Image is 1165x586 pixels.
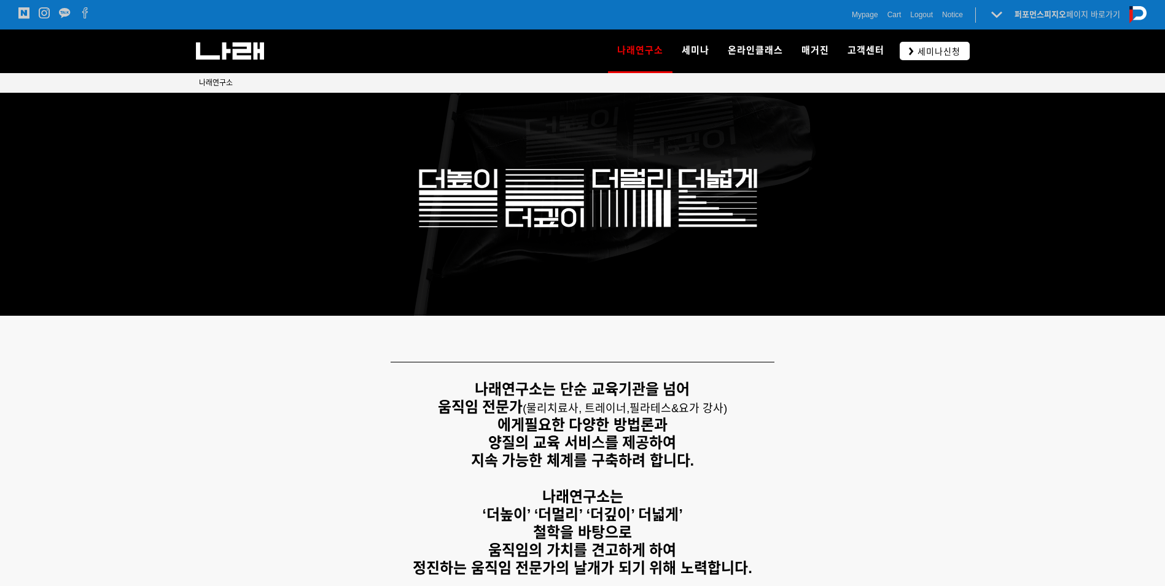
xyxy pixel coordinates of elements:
strong: 나래연구소는 [542,488,623,505]
strong: 움직임 전문가 [438,399,523,415]
strong: 나래연구소는 단순 교육기관을 넘어 [475,381,690,397]
a: 세미나신청 [900,42,970,60]
a: Notice [942,9,963,21]
strong: 양질의 교육 서비스를 제공하여 [488,434,676,451]
span: 물리치료사, 트레이너, [526,402,629,415]
a: 고객센터 [838,29,894,72]
a: 나래연구소 [199,77,233,89]
a: 나래연구소 [608,29,672,72]
span: ( [523,402,629,415]
strong: ‘더높이’ ‘더멀리’ ‘더깊이’ 더넓게’ [482,506,683,523]
a: Logout [910,9,933,21]
strong: 지속 가능한 체계를 구축하려 합니다. [471,452,694,469]
strong: 에게 [497,416,524,433]
strong: 필요한 다양한 방법론과 [524,416,668,433]
span: 필라테스&요가 강사) [629,402,727,415]
strong: 철학을 바탕으로 [533,524,632,541]
a: 퍼포먼스피지오페이지 바로가기 [1015,10,1120,19]
strong: 정진하는 움직임 전문가의 날개가 되기 위해 노력합니다. [413,560,752,576]
span: 고객센터 [847,45,884,56]
span: 매거진 [801,45,829,56]
a: Mypage [852,9,878,21]
a: Cart [887,9,902,21]
a: 온라인클래스 [719,29,792,72]
span: 나래연구소 [617,41,663,60]
a: 세미나 [672,29,719,72]
strong: 움직임의 가치를 견고하게 하여 [488,542,676,558]
a: 매거진 [792,29,838,72]
span: 나래연구소 [199,79,233,87]
span: 세미나 [682,45,709,56]
span: 온라인클래스 [728,45,783,56]
span: 세미나신청 [914,45,960,58]
strong: 퍼포먼스피지오 [1015,10,1066,19]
